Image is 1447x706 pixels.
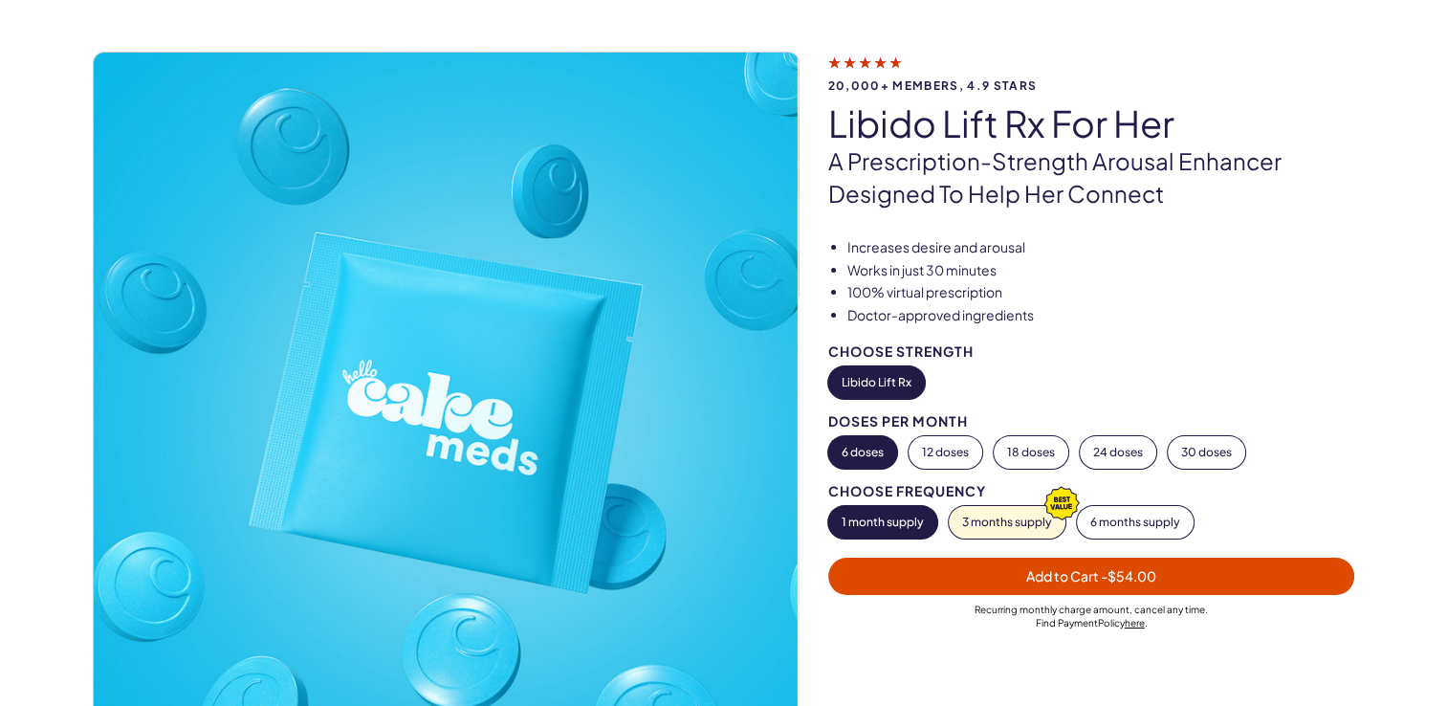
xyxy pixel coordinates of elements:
[847,283,1355,302] li: 100% virtual prescription
[1125,617,1145,629] a: here
[1168,436,1245,469] button: 30 doses
[847,261,1355,280] li: Works in just 30 minutes
[828,506,937,539] button: 1 month supply
[909,436,982,469] button: 12 doses
[828,436,897,469] button: 6 doses
[1026,567,1156,585] span: Add to Cart
[828,103,1355,143] h1: Libido Lift Rx For Her
[847,306,1355,325] li: Doctor-approved ingredients
[828,54,1355,92] a: 20,000+ members, 4.9 stars
[1080,436,1156,469] button: 24 doses
[828,366,925,399] button: Libido Lift Rx
[828,484,1355,498] div: Choose Frequency
[1036,617,1098,629] span: Find Payment
[828,79,1355,92] span: 20,000+ members, 4.9 stars
[828,344,1355,359] div: Choose Strength
[1101,567,1156,585] span: - $54.00
[1077,506,1194,539] button: 6 months supply
[949,506,1065,539] button: 3 months supply
[994,436,1068,469] button: 18 doses
[828,558,1355,595] button: Add to Cart -$54.00
[847,238,1355,257] li: Increases desire and arousal
[828,145,1355,210] p: A prescription-strength arousal enhancer designed to help her connect
[828,603,1355,629] div: Recurring monthly charge amount , cancel any time. Policy .
[828,414,1355,429] div: Doses per Month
